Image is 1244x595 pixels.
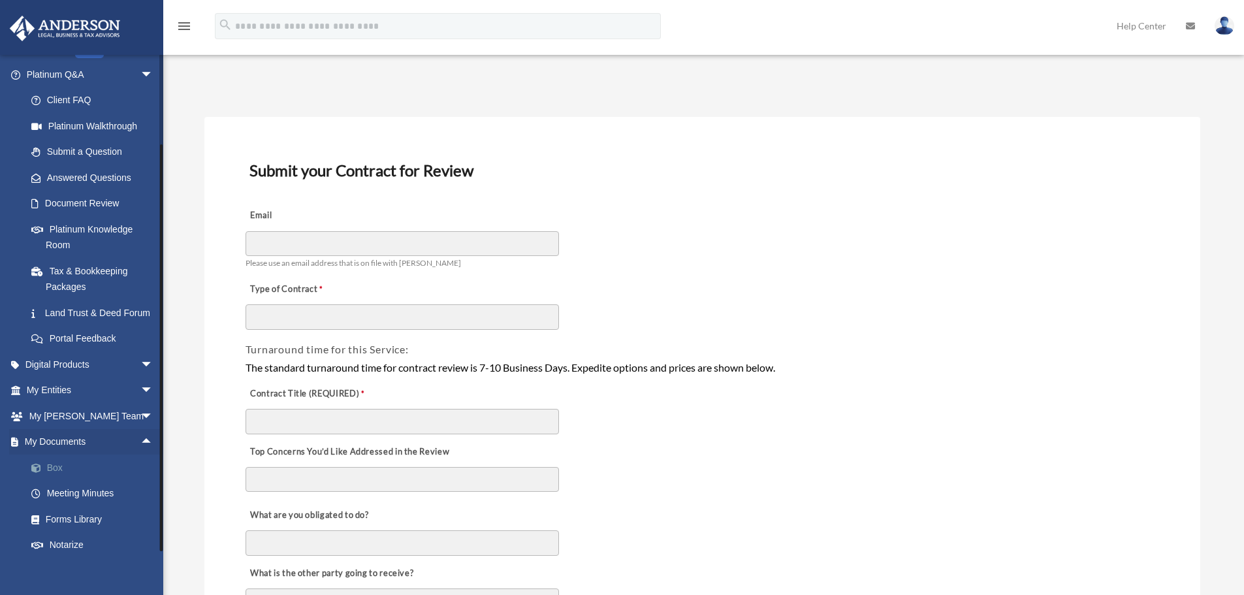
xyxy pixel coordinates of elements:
a: Answered Questions [18,165,173,191]
span: arrow_drop_down [140,378,167,404]
label: Type of Contract [246,280,376,298]
i: menu [176,18,192,34]
label: Top Concerns You’d Like Addressed in the Review [246,443,453,461]
span: arrow_drop_down [140,403,167,430]
a: Portal Feedback [18,326,173,352]
span: Please use an email address that is on file with [PERSON_NAME] [246,258,461,268]
a: Notarize [18,532,173,558]
i: search [218,18,232,32]
h3: Submit your Contract for Review [244,157,1160,184]
a: My [PERSON_NAME] Teamarrow_drop_down [9,403,173,429]
div: The standard turnaround time for contract review is 7-10 Business Days. Expedite options and pric... [246,359,1159,376]
a: Client FAQ [18,88,173,114]
a: Platinum Walkthrough [18,113,173,139]
a: Document Review [18,191,167,217]
a: menu [176,23,192,34]
span: Turnaround time for this Service: [246,343,409,355]
a: Forms Library [18,506,173,532]
a: Submit a Question [18,139,173,165]
a: My Documentsarrow_drop_up [9,429,173,455]
label: What are you obligated to do? [246,506,376,524]
label: What is the other party going to receive? [246,564,417,583]
a: Platinum Knowledge Room [18,216,173,258]
a: Box [18,455,173,481]
a: Meeting Minutes [18,481,173,507]
label: Email [246,207,376,225]
label: Contract Title (REQUIRED) [246,385,376,403]
span: arrow_drop_up [140,429,167,456]
img: Anderson Advisors Platinum Portal [6,16,124,41]
a: Platinum Q&Aarrow_drop_down [9,61,173,88]
span: arrow_drop_down [140,61,167,88]
a: Land Trust & Deed Forum [18,300,173,326]
a: Tax & Bookkeeping Packages [18,258,173,300]
a: My Entitiesarrow_drop_down [9,378,173,404]
img: User Pic [1215,16,1234,35]
a: Digital Productsarrow_drop_down [9,351,173,378]
span: arrow_drop_down [140,351,167,378]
